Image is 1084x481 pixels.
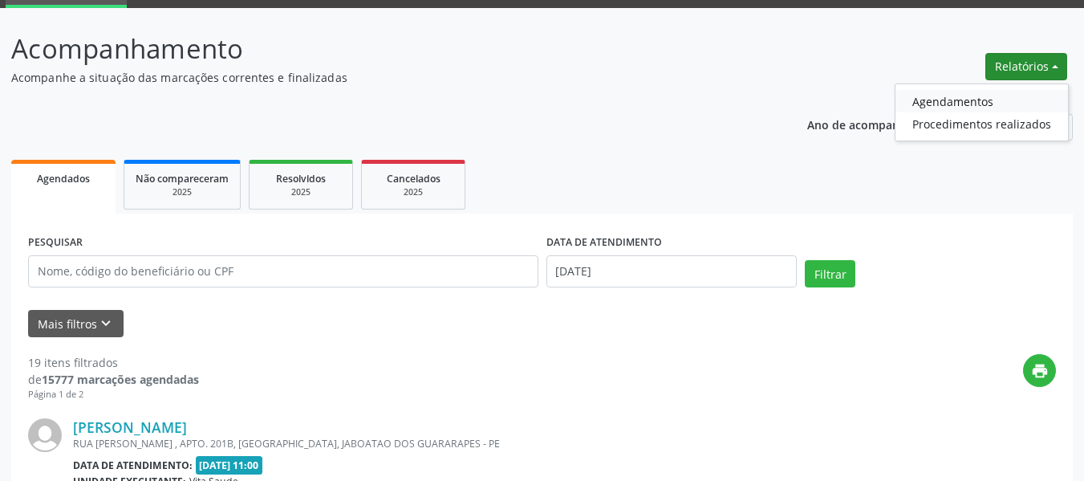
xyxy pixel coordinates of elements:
[546,230,662,255] label: DATA DE ATENDIMENTO
[546,255,798,287] input: Selecione um intervalo
[37,172,90,185] span: Agendados
[73,418,187,436] a: [PERSON_NAME]
[387,172,441,185] span: Cancelados
[1031,362,1049,380] i: print
[28,310,124,338] button: Mais filtroskeyboard_arrow_down
[985,53,1067,80] button: Relatórios
[196,456,263,475] span: [DATE] 11:00
[28,418,62,452] img: img
[136,186,229,198] div: 2025
[1023,354,1056,387] button: print
[97,315,115,332] i: keyboard_arrow_down
[261,186,341,198] div: 2025
[276,172,326,185] span: Resolvidos
[73,437,815,450] div: RUA [PERSON_NAME] , APTO. 201B, [GEOGRAPHIC_DATA], JABOATAO DOS GUARARAPES - PE
[28,255,538,287] input: Nome, código do beneficiário ou CPF
[28,354,199,371] div: 19 itens filtrados
[11,29,754,69] p: Acompanhamento
[895,84,1069,141] ul: Relatórios
[42,372,199,387] strong: 15777 marcações agendadas
[895,112,1068,135] a: Procedimentos realizados
[28,230,83,255] label: PESQUISAR
[805,260,855,287] button: Filtrar
[807,114,949,134] p: Ano de acompanhamento
[28,388,199,402] div: Página 1 de 2
[11,69,754,86] p: Acompanhe a situação das marcações correntes e finalizadas
[373,186,453,198] div: 2025
[895,90,1068,112] a: Agendamentos
[28,371,199,388] div: de
[73,459,193,472] b: Data de atendimento:
[136,172,229,185] span: Não compareceram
